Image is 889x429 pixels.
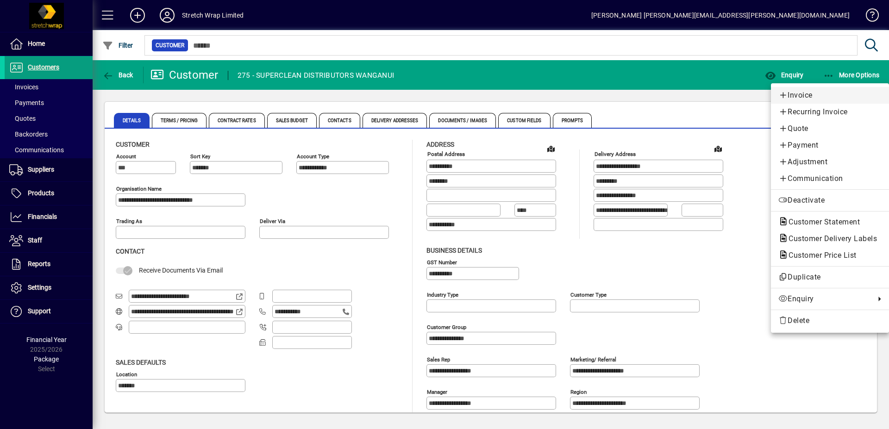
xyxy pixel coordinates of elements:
span: Deactivate [778,195,882,206]
span: Quote [778,123,882,134]
span: Recurring Invoice [778,106,882,118]
span: Communication [778,173,882,184]
span: Invoice [778,90,882,101]
span: Delete [778,315,882,326]
button: Deactivate customer [771,192,889,209]
span: Duplicate [778,272,882,283]
span: Enquiry [778,293,870,305]
span: Customer Price List [778,251,861,260]
span: Payment [778,140,882,151]
span: Adjustment [778,156,882,168]
span: Customer Statement [778,218,864,226]
span: Customer Delivery Labels [778,234,882,243]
